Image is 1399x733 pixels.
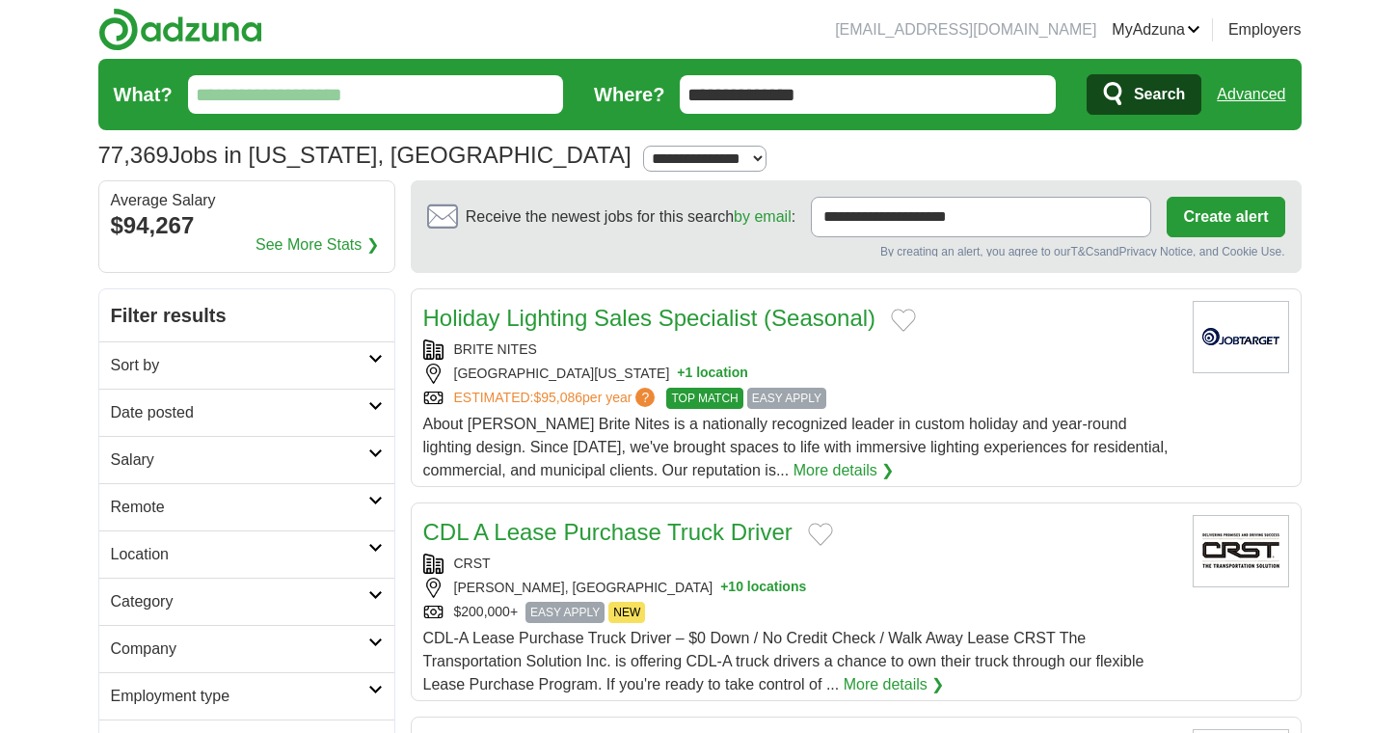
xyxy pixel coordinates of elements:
img: CRST International logo [1193,515,1289,587]
button: Add to favorite jobs [891,309,916,332]
span: EASY APPLY [525,602,605,623]
a: by email [734,208,792,225]
button: Create alert [1167,197,1284,237]
label: Where? [594,80,664,109]
li: [EMAIL_ADDRESS][DOMAIN_NAME] [835,18,1096,41]
a: MyAdzuna [1112,18,1200,41]
span: 77,369 [98,138,169,173]
span: ? [635,388,655,407]
h2: Location [111,543,368,566]
a: Privacy Notice [1118,245,1193,258]
span: Receive the newest jobs for this search : [466,205,795,229]
a: Holiday Lighting Sales Specialist (Seasonal) [423,305,876,331]
span: About [PERSON_NAME] Brite Nites is a nationally recognized leader in custom holiday and year-roun... [423,416,1169,478]
div: [GEOGRAPHIC_DATA][US_STATE] [423,364,1177,384]
a: Location [99,530,394,578]
a: Advanced [1217,75,1285,114]
div: [PERSON_NAME], [GEOGRAPHIC_DATA] [423,578,1177,598]
span: + [720,578,728,598]
span: CDL-A Lease Purchase Truck Driver – $0 Down / No Credit Check / Walk Away Lease CRST The Transpor... [423,630,1144,692]
span: $95,086 [533,390,582,405]
div: $94,267 [111,208,383,243]
span: NEW [608,602,645,623]
button: +1 location [677,364,748,384]
a: CRST [454,556,491,571]
h2: Remote [111,496,368,519]
span: EASY APPLY [747,388,826,409]
h2: Category [111,590,368,613]
span: TOP MATCH [666,388,742,409]
a: Employers [1228,18,1302,41]
h2: Company [111,638,368,661]
h2: Filter results [99,289,394,341]
a: Sort by [99,341,394,389]
a: T&Cs [1070,245,1099,258]
a: CDL A Lease Purchase Truck Driver [423,519,793,545]
h2: Date posted [111,401,368,424]
h2: Salary [111,448,368,472]
a: More details ❯ [844,673,945,696]
button: +10 locations [720,578,806,598]
div: Average Salary [111,193,383,208]
a: Salary [99,436,394,483]
label: What? [114,80,173,109]
img: Company logo [1193,301,1289,373]
div: By creating an alert, you agree to our and , and Cookie Use. [427,243,1285,257]
div: $200,000+ [423,602,1177,623]
a: Date posted [99,389,394,436]
button: Search [1087,74,1201,115]
button: Add to favorite jobs [808,523,833,546]
a: More details ❯ [794,459,895,482]
a: Category [99,578,394,625]
a: ESTIMATED:$95,086per year? [454,388,659,409]
img: Adzuna logo [98,8,262,51]
h2: Employment type [111,685,368,708]
span: Search [1134,75,1185,114]
h2: Sort by [111,354,368,377]
a: See More Stats ❯ [256,233,379,257]
a: Company [99,625,394,672]
a: Remote [99,483,394,530]
a: Employment type [99,672,394,719]
div: BRITE NITES [423,339,1177,360]
span: + [677,364,685,384]
h1: Jobs in [US_STATE], [GEOGRAPHIC_DATA] [98,142,632,168]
